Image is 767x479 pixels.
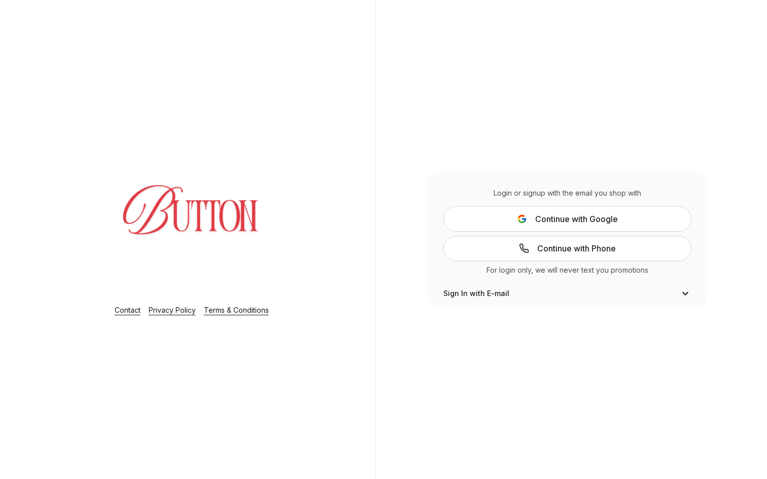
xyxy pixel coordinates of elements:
a: Continue with Phone [443,236,691,261]
a: Contact [115,306,141,314]
div: Login or signup with the email you shop with [443,188,691,198]
span: Continue with Phone [537,242,616,254]
a: Terms & Conditions [204,306,269,314]
span: Sign In with E-mail [443,288,509,299]
a: Privacy Policy [149,306,196,314]
button: Continue with Google [443,206,691,232]
span: Continue with Google [535,213,618,225]
div: For login only, we will never text you promotions [443,265,691,275]
img: Login Layout Image [94,148,289,292]
button: Sign In with E-mail [443,287,691,300]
